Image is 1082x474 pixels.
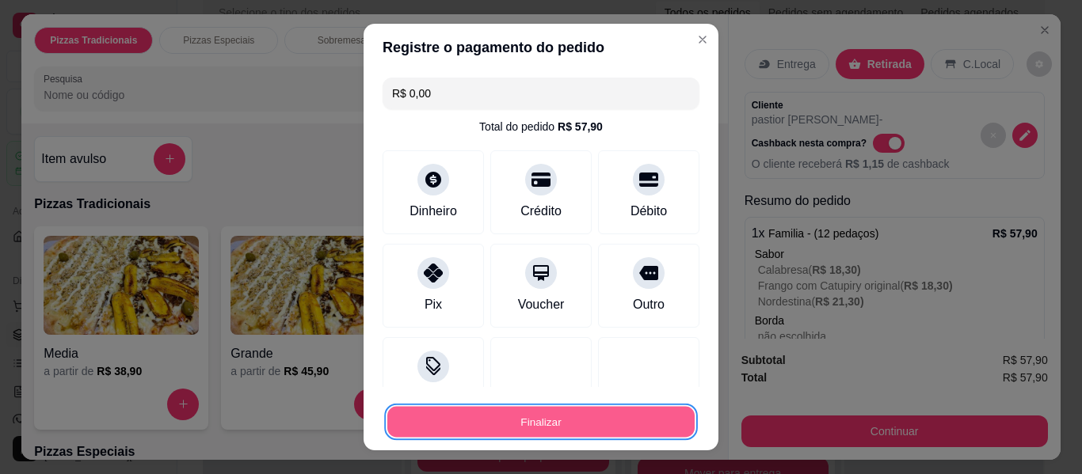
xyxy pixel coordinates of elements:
div: Débito [631,202,667,221]
div: Total do pedido [479,119,603,135]
div: Dinheiro [410,202,457,221]
div: R$ 57,90 [558,119,603,135]
div: Crédito [520,202,562,221]
div: Voucher [518,295,565,314]
div: Pix [425,295,442,314]
header: Registre o pagamento do pedido [364,24,718,71]
div: Outro [633,295,665,314]
button: Close [690,27,715,52]
button: Finalizar [387,407,695,438]
input: Ex.: hambúrguer de cordeiro [392,78,690,109]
